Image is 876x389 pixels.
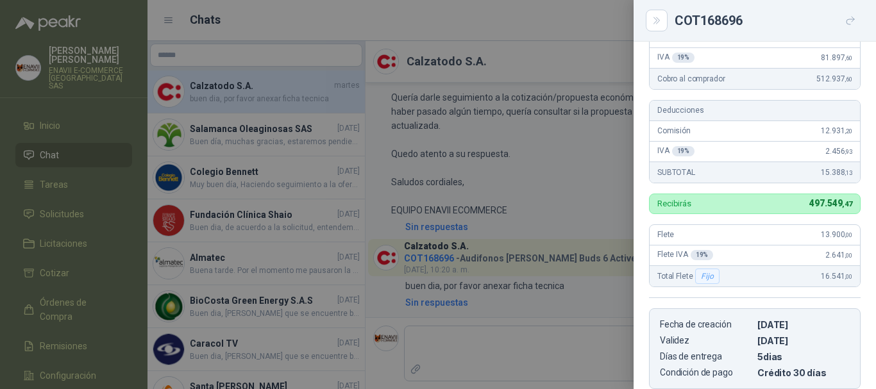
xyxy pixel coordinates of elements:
span: 81.897 [821,53,852,62]
span: Flete [657,230,674,239]
span: 512.937 [816,74,852,83]
span: ,00 [845,273,852,280]
span: ,00 [845,231,852,238]
span: ,93 [845,148,852,155]
span: Deducciones [657,106,703,115]
span: ,13 [845,169,852,176]
div: COT168696 [675,10,861,31]
div: 19 % [691,250,714,260]
span: ,00 [845,252,852,259]
p: Crédito 30 días [757,367,850,378]
span: 12.931 [821,126,852,135]
span: 13.900 [821,230,852,239]
p: [DATE] [757,335,850,346]
span: Total Flete [657,269,722,284]
span: Flete IVA [657,250,713,260]
div: 19 % [672,146,695,156]
span: IVA [657,53,695,63]
span: ,20 [845,128,852,135]
div: Fijo [695,269,719,284]
span: ,60 [845,54,852,62]
p: [DATE] [757,319,850,330]
span: IVA [657,146,695,156]
span: ,60 [845,76,852,83]
span: Comisión [657,126,691,135]
span: 497.549 [809,198,852,208]
p: 5 dias [757,351,850,362]
span: 2.641 [825,251,852,260]
span: 2.456 [825,147,852,156]
span: 16.541 [821,272,852,281]
span: ,47 [842,200,852,208]
span: Cobro al comprador [657,74,725,83]
p: Condición de pago [660,367,752,378]
p: Recibirás [657,199,691,208]
p: Días de entrega [660,351,752,362]
div: 19 % [672,53,695,63]
span: 15.388 [821,168,852,177]
p: Validez [660,335,752,346]
span: SUBTOTAL [657,168,695,177]
p: Fecha de creación [660,319,752,330]
button: Close [649,13,664,28]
